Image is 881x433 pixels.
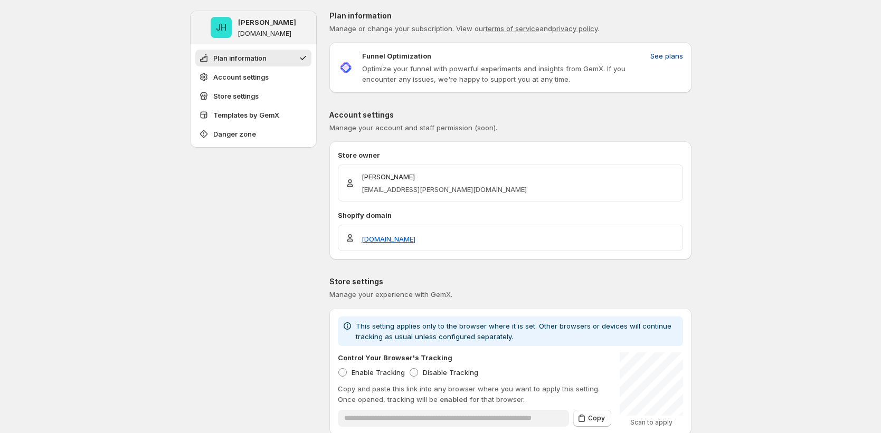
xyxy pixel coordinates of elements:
p: Control Your Browser's Tracking [338,352,452,363]
span: Danger zone [213,129,256,139]
button: Templates by GemX [195,107,311,123]
button: Plan information [195,50,311,66]
p: [DOMAIN_NAME] [238,30,291,38]
button: See plans [644,47,689,64]
span: Plan information [213,53,267,63]
p: Copy and paste this link into any browser where you want to apply this setting. Once opened, trac... [338,383,611,405]
span: Manage your account and staff permission (soon). [329,123,497,132]
a: [DOMAIN_NAME] [362,234,415,244]
span: Account settings [213,72,269,82]
p: [PERSON_NAME] [238,17,296,27]
p: [PERSON_NAME] [362,171,527,182]
a: terms of service [486,24,539,33]
p: Shopify domain [338,210,683,220]
button: Danger zone [195,126,311,142]
button: Store settings [195,88,311,104]
img: Funnel Optimization [338,60,354,75]
p: Store settings [329,276,691,287]
span: See plans [650,51,683,61]
span: Disable Tracking [423,368,478,377]
text: JH [216,22,226,33]
button: Account settings [195,69,311,85]
p: Account settings [329,110,691,120]
span: This setting applies only to the browser where it is set. Other browsers or devices will continue... [356,322,671,341]
span: Store settings [213,91,259,101]
span: Manage or change your subscription. View our and . [329,24,599,33]
span: Enable Tracking [352,368,405,377]
button: Copy [573,410,611,427]
p: Optimize your funnel with powerful experiments and insights from GemX. If you encounter any issue... [362,63,646,84]
p: Funnel Optimization [362,51,431,61]
span: Jena Hoang [211,17,232,38]
span: enabled [440,395,468,403]
a: privacy policy [552,24,598,33]
span: Manage your experience with GemX. [329,290,452,299]
p: Store owner [338,150,683,160]
p: [EMAIL_ADDRESS][PERSON_NAME][DOMAIN_NAME] [362,184,527,195]
span: Copy [588,414,605,422]
p: Plan information [329,11,691,21]
span: Templates by GemX [213,110,279,120]
p: Scan to apply [620,418,683,427]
